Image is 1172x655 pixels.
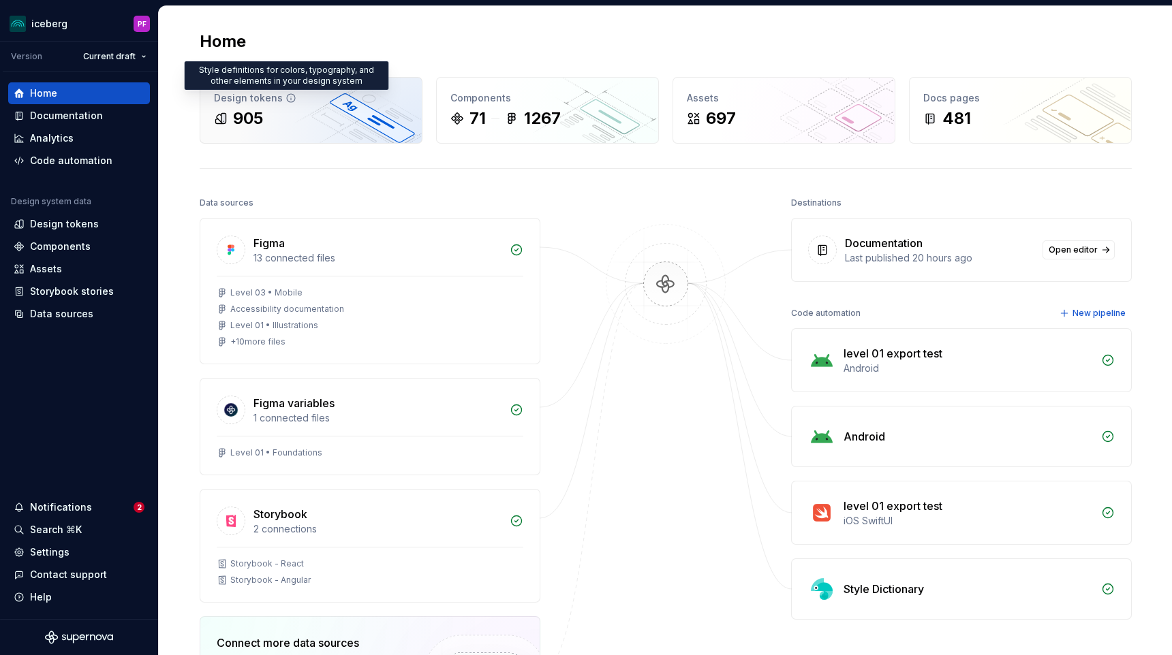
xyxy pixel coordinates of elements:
div: 1267 [524,108,561,129]
div: Design tokens [30,217,99,231]
div: level 01 export test [844,498,942,514]
button: icebergPF [3,9,155,38]
a: Home [8,82,150,104]
a: Settings [8,541,150,563]
a: Design tokens905 [200,77,422,144]
a: Design tokens [8,213,150,235]
img: 418c6d47-6da6-4103-8b13-b5999f8989a1.png [10,16,26,32]
div: Design system data [11,196,91,207]
button: Search ⌘K [8,519,150,541]
div: Docs pages [923,91,1117,105]
div: Design tokens [214,91,408,105]
div: Style Dictionary [844,581,924,597]
div: Storybook - Angular [230,575,311,586]
div: 697 [706,108,736,129]
a: Docs pages481 [909,77,1132,144]
div: Help [30,590,52,604]
div: Storybook stories [30,285,114,298]
div: Figma variables [253,395,335,411]
div: Notifications [30,500,92,514]
div: Level 03 • Mobile [230,287,303,298]
div: Search ⌘K [30,523,82,537]
a: Assets [8,258,150,280]
a: Figma13 connected filesLevel 03 • MobileAccessibility documentationLevel 01 • Illustrations+10mor... [200,218,540,364]
a: Analytics [8,127,150,149]
div: Assets [30,262,62,276]
div: Documentation [845,235,923,251]
a: Storybook stories [8,281,150,302]
div: 2 connections [253,522,502,536]
a: Data sources [8,303,150,325]
a: Documentation [8,105,150,127]
div: Connect more data sources [217,635,401,651]
div: Storybook - React [230,558,304,569]
div: Settings [30,545,70,559]
a: Components [8,236,150,257]
div: Level 01 • Illustrations [230,320,318,331]
div: Destinations [791,193,842,212]
div: 905 [233,108,263,129]
div: Style definitions for colors, typography, and other elements in your design system [185,61,389,90]
a: Open editor [1043,240,1115,259]
div: Data sources [200,193,253,212]
div: level 01 export test [844,345,942,362]
div: 1 connected files [253,411,502,425]
button: Current draft [77,47,153,66]
a: Storybook2 connectionsStorybook - ReactStorybook - Angular [200,489,540,603]
div: Components [30,240,91,253]
div: Code automation [30,154,112,167]
div: Last published 20 hours ago [845,251,1034,265]
button: Notifications2 [8,496,150,518]
svg: Supernova Logo [45,630,113,644]
div: Code automation [791,304,861,323]
a: Assets697 [673,77,895,144]
span: 2 [134,502,144,513]
div: 13 connected files [253,251,502,265]
div: iceberg [31,17,67,31]
div: Documentation [30,109,103,123]
span: Open editor [1049,244,1098,255]
div: Contact support [30,568,107,581]
span: Current draft [83,51,136,62]
div: Android [844,362,1093,375]
div: 71 [469,108,486,129]
div: Figma [253,235,285,251]
div: Assets [687,91,881,105]
h2: Home [200,31,246,52]
span: New pipeline [1073,308,1126,319]
div: Data sources [30,307,93,321]
div: 481 [942,108,971,129]
button: New pipeline [1055,304,1132,323]
div: Storybook [253,506,307,522]
div: iOS SwiftUI [844,514,1093,528]
div: Version [11,51,42,62]
div: PF [138,18,146,29]
a: Code automation [8,150,150,172]
div: Components [450,91,645,105]
button: Help [8,586,150,608]
button: Contact support [8,564,150,586]
div: Level 01 • Foundations [230,447,322,458]
div: Android [844,428,885,445]
div: Home [30,86,57,100]
div: Analytics [30,131,74,145]
div: + 10 more files [230,336,286,347]
a: Components711267 [436,77,659,144]
div: Accessibility documentation [230,304,344,315]
a: Figma variables1 connected filesLevel 01 • Foundations [200,378,540,475]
